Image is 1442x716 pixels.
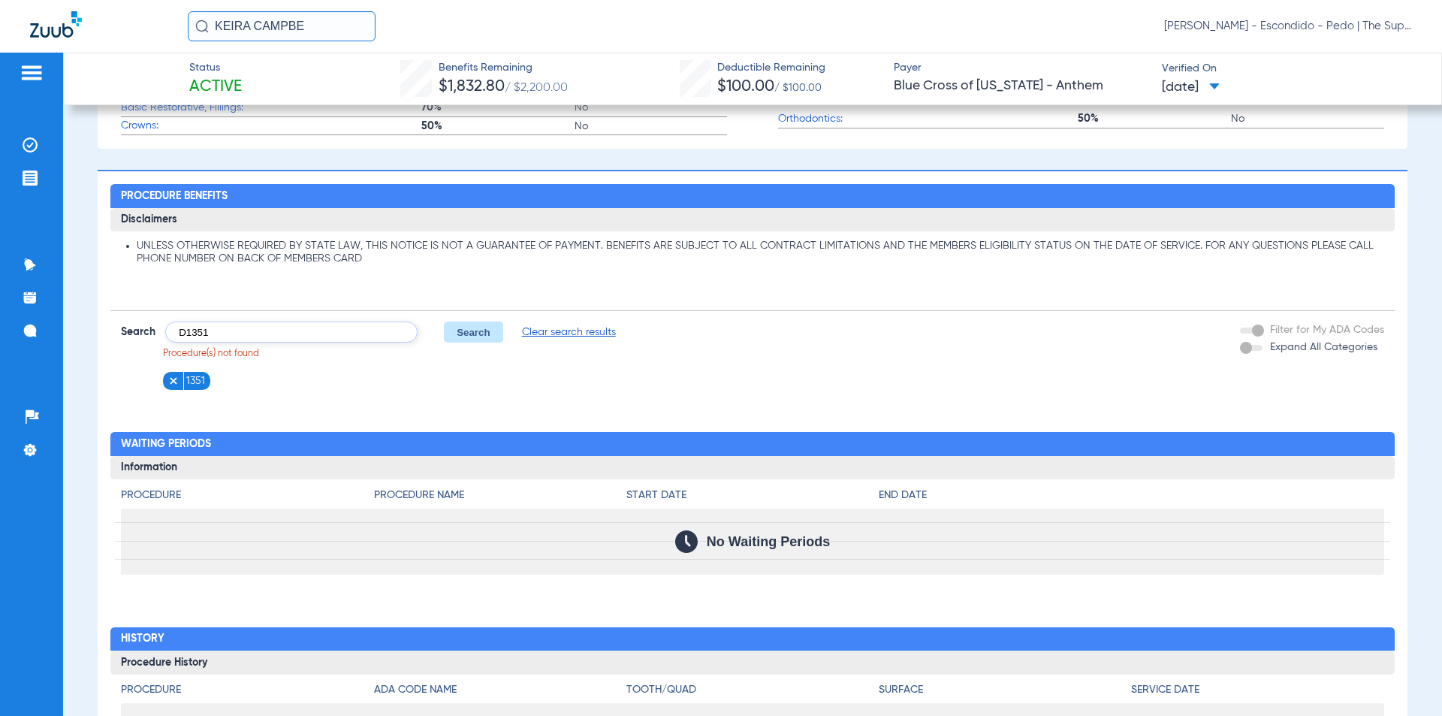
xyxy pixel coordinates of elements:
span: Benefits Remaining [439,60,568,76]
span: 50% [1078,111,1231,126]
h2: History [110,627,1394,651]
h4: Surface [879,682,1131,698]
span: Basic Restorative, Fillings: [121,100,268,116]
span: Clear search results [522,325,616,340]
span: Search [121,325,155,340]
iframe: Chat Widget [1367,644,1442,716]
span: / $2,200.00 [505,82,568,94]
input: Search for patients [188,11,376,41]
span: Blue Cross of [US_STATE] - Anthem [894,77,1149,95]
li: UNLESS OTHERWISE REQUIRED BY STATE LAW, THIS NOTICE IS NOT A GUARANTEE OF PAYMENT. BENEFITS ARE S... [137,240,1383,266]
h4: Service Date [1131,682,1383,698]
h3: Information [110,456,1394,480]
h3: Disclaimers [110,208,1394,232]
span: / $100.00 [774,83,822,93]
span: $100.00 [717,79,774,95]
span: Deductible Remaining [717,60,825,76]
h4: ADA Code Name [374,682,626,698]
app-breakdown-title: Start Date [626,488,879,509]
span: Crowns: [121,118,268,134]
h4: Procedure [121,488,373,503]
span: No [575,119,728,134]
button: Search [444,322,503,343]
span: Payer [894,60,1149,76]
img: Zuub Logo [30,11,82,38]
span: 1351 [186,373,205,388]
span: Status [189,60,242,76]
h4: Procedure Name [374,488,626,503]
app-breakdown-title: Procedure [121,682,373,703]
span: 70% [421,100,575,115]
span: [DATE] [1162,78,1220,97]
h2: Waiting Periods [110,432,1394,456]
img: Calendar [675,530,698,553]
input: Search by ADA code or keyword… [165,322,418,343]
h2: Procedure Benefits [110,184,1394,208]
app-breakdown-title: Surface [879,682,1131,703]
span: [PERSON_NAME] - Escondido - Pedo | The Super Dentists [1164,19,1412,34]
h4: Start Date [626,488,879,503]
app-breakdown-title: ADA Code Name [374,682,626,703]
span: Active [189,77,242,98]
app-breakdown-title: Tooth/Quad [626,682,879,703]
span: No [1231,111,1384,126]
h4: End Date [879,488,1383,503]
app-breakdown-title: End Date [879,488,1383,509]
app-breakdown-title: Service Date [1131,682,1383,703]
span: No Waiting Periods [707,534,830,549]
img: x.svg [168,376,179,386]
label: Filter for My ADA Codes [1267,322,1384,338]
app-breakdown-title: Procedure Name [374,488,626,509]
span: Orthodontics: [778,111,925,127]
span: $1,832.80 [439,79,505,95]
h4: Tooth/Quad [626,682,879,698]
span: No [575,100,728,115]
h4: Procedure [121,682,373,698]
p: Procedure(s) not found [163,348,615,361]
app-breakdown-title: Procedure [121,488,373,509]
img: Search Icon [195,20,209,33]
span: Expand All Categories [1270,342,1377,352]
span: Verified On [1162,61,1417,77]
h3: Procedure History [110,651,1394,675]
img: hamburger-icon [20,64,44,82]
span: 50% [421,119,575,134]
